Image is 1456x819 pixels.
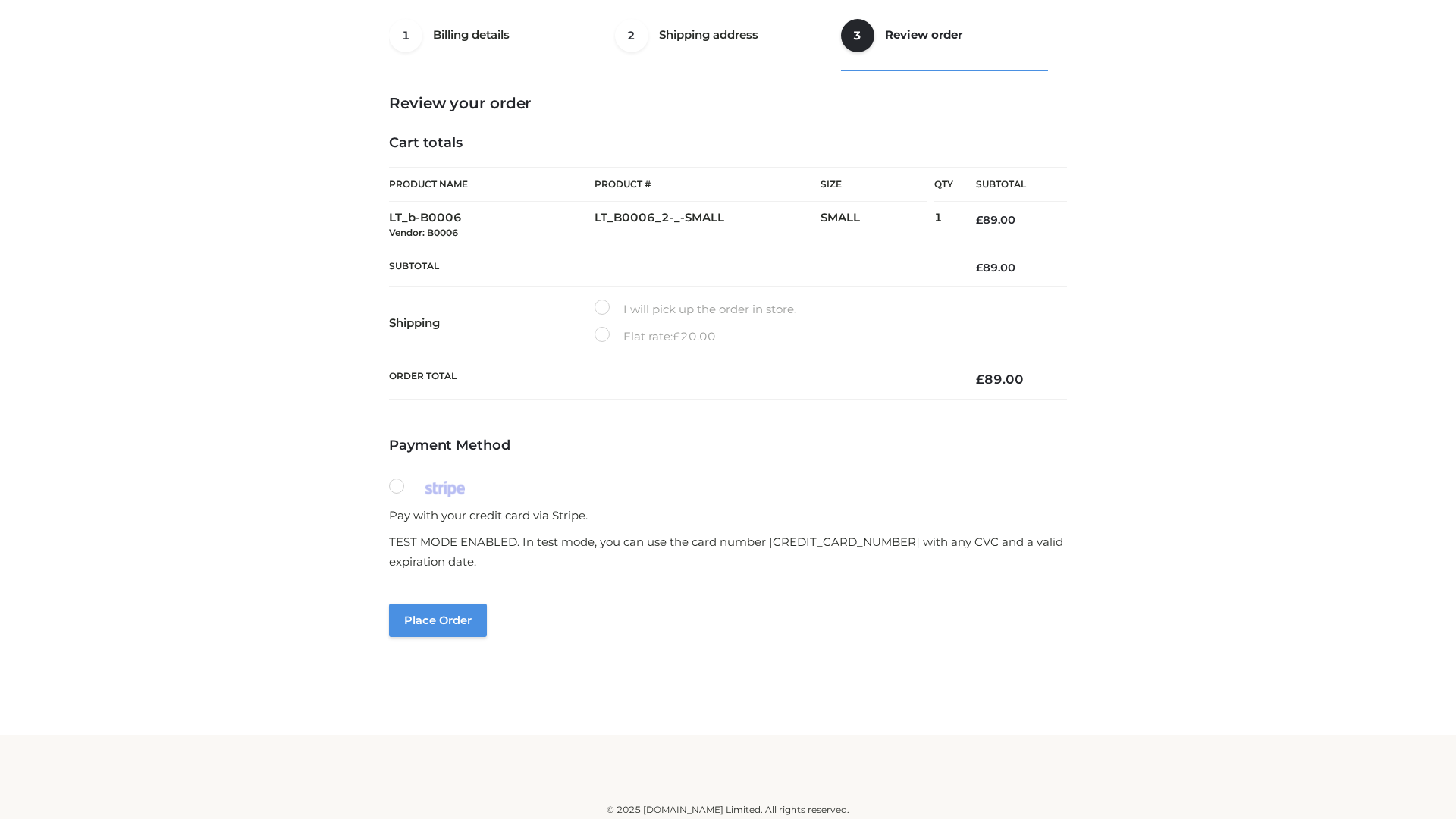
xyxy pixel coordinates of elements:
label: I will pick up the order in store. [595,300,796,319]
th: Subtotal [953,168,1067,202]
bdi: 20.00 [673,329,716,344]
th: Product Name [389,167,595,202]
td: LT_B0006_2-_-SMALL [595,202,821,249]
bdi: 89.00 [976,261,1015,275]
div: © 2025 [DOMAIN_NAME] Limited. All rights reserved. [225,802,1231,817]
p: Pay with your credit card via Stripe. [389,506,1067,526]
label: Flat rate: [595,327,716,347]
h4: Payment Method [389,438,1067,454]
p: TEST MODE ENABLED. In test mode, you can use the card number [CREDIT_CARD_NUMBER] with any CVC an... [389,532,1067,571]
span: £ [976,213,983,227]
bdi: 89.00 [976,213,1015,227]
td: SMALL [821,202,934,249]
th: Shipping [389,287,595,359]
bdi: 89.00 [976,372,1024,387]
th: Product # [595,167,821,202]
th: Size [821,168,927,202]
h3: Review your order [389,94,1067,112]
th: Order Total [389,359,953,400]
span: £ [976,372,984,387]
td: LT_b-B0006 [389,202,595,249]
button: Place order [389,604,487,637]
th: Subtotal [389,249,953,286]
span: £ [673,329,680,344]
span: £ [976,261,983,275]
small: Vendor: B0006 [389,227,458,238]
td: 1 [934,202,953,249]
h4: Cart totals [389,135,1067,152]
th: Qty [934,167,953,202]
